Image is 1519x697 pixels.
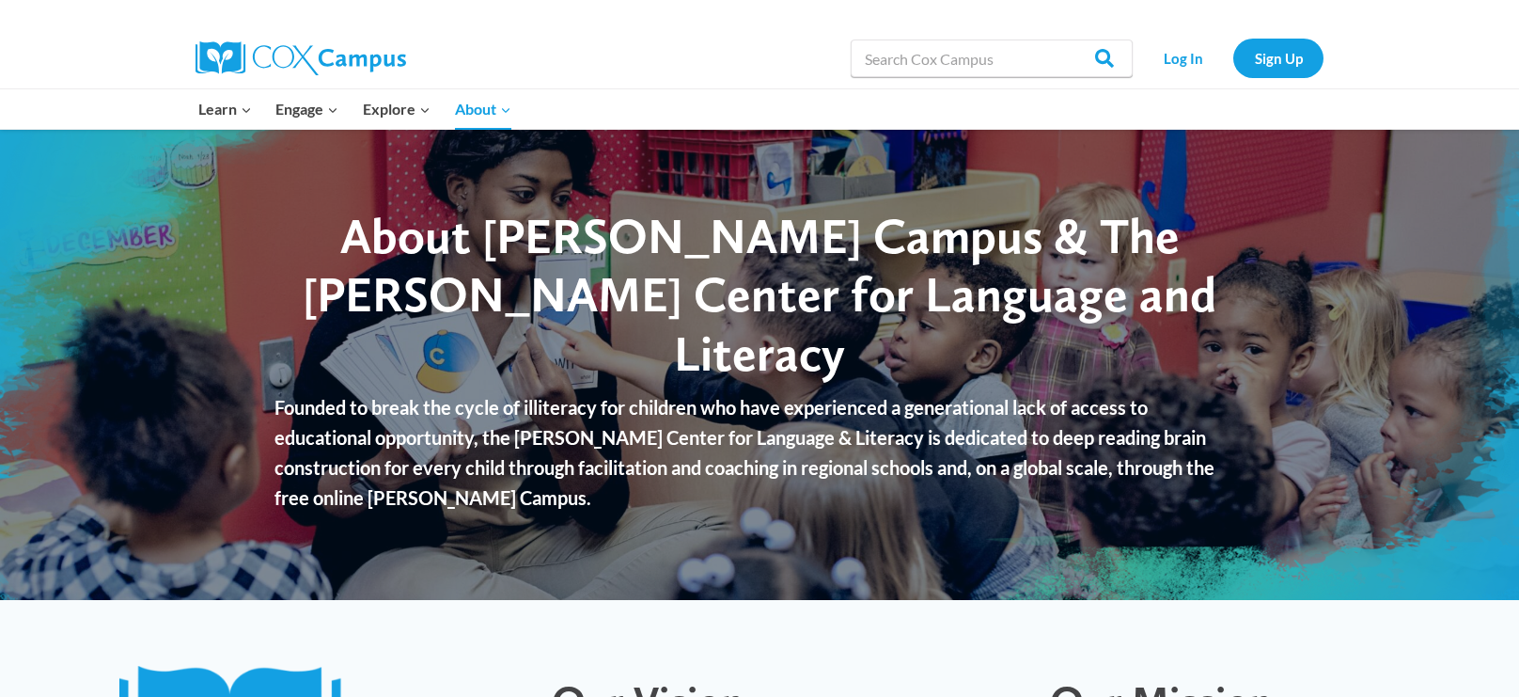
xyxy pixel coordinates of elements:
nav: Primary Navigation [186,89,523,129]
a: Sign Up [1233,39,1323,77]
span: Engage [275,97,338,121]
span: Explore [363,97,431,121]
p: Founded to break the cycle of illiteracy for children who have experienced a generational lack of... [274,392,1244,513]
img: Cox Campus [196,41,406,75]
span: About [455,97,511,121]
nav: Secondary Navigation [1142,39,1323,77]
input: Search Cox Campus [851,40,1133,77]
span: Learn [198,97,252,121]
a: Log In [1142,39,1224,77]
span: About [PERSON_NAME] Campus & The [PERSON_NAME] Center for Language and Literacy [303,206,1216,383]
